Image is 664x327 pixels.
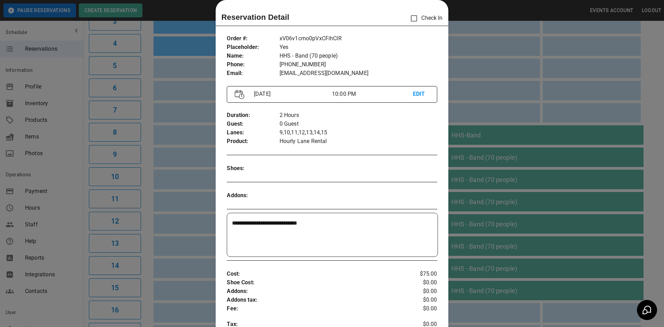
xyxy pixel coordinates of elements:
[402,304,437,313] p: $0.00
[280,60,437,69] p: [PHONE_NUMBER]
[221,11,289,23] p: Reservation Detail
[280,43,437,52] p: Yes
[280,34,437,43] p: xV06v1cmo0pVxCFihCIR
[402,296,437,304] p: $0.00
[227,191,279,200] p: Addons :
[407,11,442,26] p: Check In
[235,90,244,99] img: Vector
[227,69,279,78] p: Email :
[227,111,279,120] p: Duration :
[227,60,279,69] p: Phone :
[413,90,429,99] p: EDIT
[332,90,413,98] p: 10:00 PM
[280,137,437,146] p: Hourly Lane Rental
[280,69,437,78] p: [EMAIL_ADDRESS][DOMAIN_NAME]
[227,278,402,287] p: Shoe Cost :
[227,296,402,304] p: Addons tax :
[227,43,279,52] p: Placeholder :
[227,164,279,173] p: Shoes :
[227,34,279,43] p: Order # :
[227,287,402,296] p: Addons :
[402,270,437,278] p: $75.00
[280,120,437,128] p: 0 Guest
[227,52,279,60] p: Name :
[280,128,437,137] p: 9,10,11,12,13,14,15
[251,90,332,98] p: [DATE]
[280,111,437,120] p: 2 Hours
[227,120,279,128] p: Guest :
[402,287,437,296] p: $0.00
[227,270,402,278] p: Cost :
[227,304,402,313] p: Fee :
[402,278,437,287] p: $0.00
[227,137,279,146] p: Product :
[227,128,279,137] p: Lanes :
[280,52,437,60] p: HHS - Band (70 people)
